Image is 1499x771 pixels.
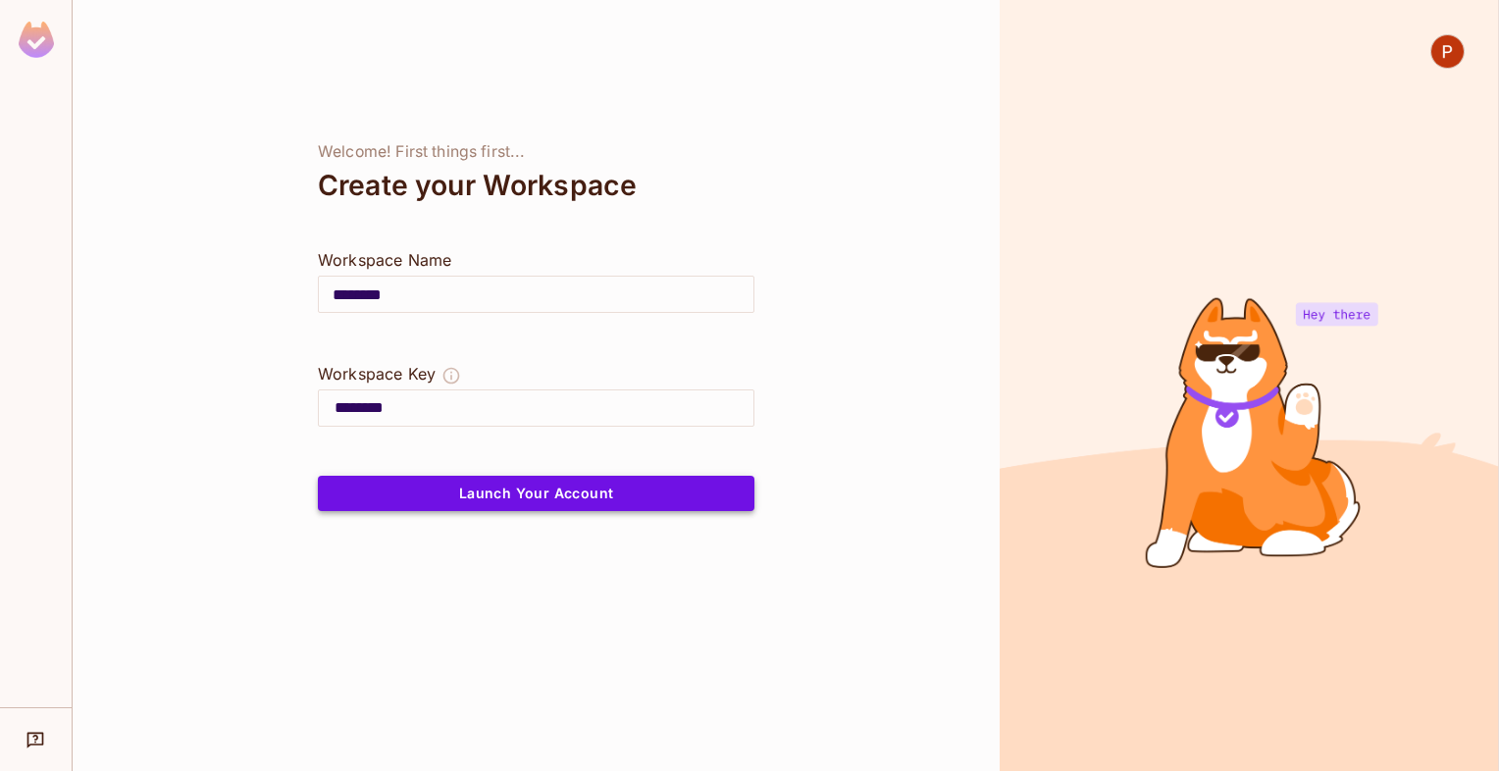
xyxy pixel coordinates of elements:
[318,248,754,272] div: Workspace Name
[318,362,436,385] div: Workspace Key
[318,142,754,162] div: Welcome! First things first...
[14,720,58,759] div: Help & Updates
[1431,35,1464,68] img: Prem M
[318,162,754,209] div: Create your Workspace
[19,22,54,58] img: SReyMgAAAABJRU5ErkJggg==
[441,362,461,389] button: The Workspace Key is unique, and serves as the identifier of your workspace.
[318,476,754,511] button: Launch Your Account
